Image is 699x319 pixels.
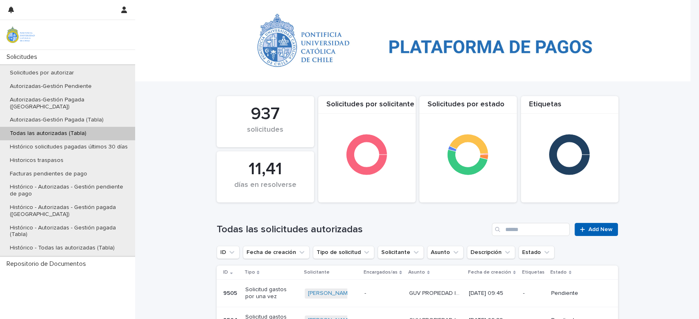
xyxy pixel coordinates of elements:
[3,245,121,252] p: Histórico - Todas las autorizadas (Tabla)
[245,286,296,300] p: Solicitud gastos por una vez
[231,159,300,180] div: 11,41
[3,144,134,151] p: Histórico solicitudes pagadas últimos 30 días
[588,227,613,232] span: Add New
[231,181,300,198] div: días en resolverse
[313,246,374,259] button: Tipo de solicitud
[363,268,397,277] p: Encargados/as
[3,70,81,76] p: Solicitudes por autorizar
[523,290,545,297] p: -
[364,290,403,297] p: -
[467,246,515,259] button: Descripción
[3,117,110,124] p: Autorizadas-Gestión Pagada (Tabla)
[468,268,511,277] p: Fecha de creación
[3,184,135,198] p: Histórico - Autorizadas - Gestión pendiente de pago
[3,204,135,218] p: Histórico - Autorizadas - Gestión pagada ([GEOGRAPHIC_DATA])
[518,246,554,259] button: Estado
[255,2,333,11] p: Todas las autorizadas (Tabla)
[243,246,310,259] button: Fecha de creación
[308,290,353,297] a: [PERSON_NAME]
[3,157,70,164] p: Historicos traspasos
[522,268,545,277] p: Etiquetas
[408,268,425,277] p: Asunto
[575,223,618,236] a: Add New
[492,223,570,236] input: Search
[419,100,517,114] div: Solicitudes por estado
[7,27,35,43] img: iqsleoUpQLaG7yz5l0jK
[304,268,330,277] p: Solicitante
[318,100,416,114] div: Solicitudes por solicitante
[217,280,618,307] tr: 95059505 Solicitud gastos por una vez[PERSON_NAME] -GUV PROPIEDAD INTELECTUAL ALBA 921GUV PROPIED...
[223,268,228,277] p: ID
[550,268,567,277] p: Estado
[3,260,93,268] p: Repositorio de Documentos
[3,53,44,61] p: Solicitudes
[3,171,94,177] p: Facturas pendientes de pago
[551,290,602,297] p: Pendiente
[521,100,618,114] div: Etiquetas
[469,290,516,297] p: [DATE] 09:45
[217,224,489,236] h1: Todas las solicitudes autorizadas
[409,288,462,297] p: GUV PROPIEDAD INTELECTUAL ALBA 921
[378,246,424,259] button: Solicitante
[3,83,98,90] p: Autorizadas-Gestión Pendiente
[427,246,464,259] button: Asunto
[3,97,135,110] p: Autorizadas-Gestión Pagada ([GEOGRAPHIC_DATA])
[231,104,300,124] div: 937
[3,130,93,137] p: Todas las autorizadas (Tabla)
[223,288,239,297] p: 9505
[3,225,135,238] p: Histórico - Autorizadas - Gestión pagada (Tabla)
[231,126,300,143] div: solicitudes
[217,246,240,259] button: ID
[244,268,255,277] p: Tipo
[217,2,246,11] a: Solicitudes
